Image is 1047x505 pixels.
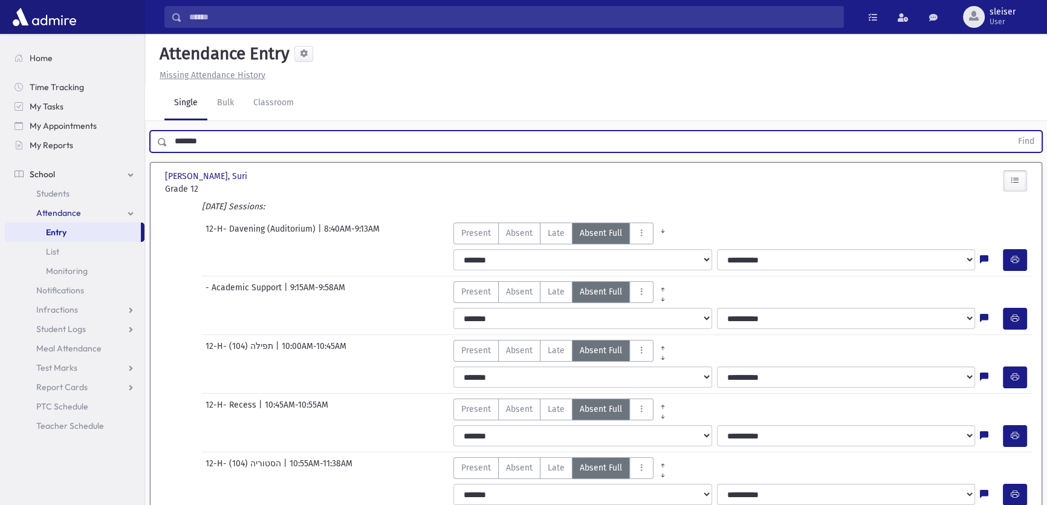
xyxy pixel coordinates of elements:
span: Attendance [36,207,81,218]
span: Absent Full [580,461,622,474]
span: | [259,399,265,420]
span: Teacher Schedule [36,420,104,431]
a: Teacher Schedule [5,416,144,435]
span: [PERSON_NAME], Suri [165,170,250,183]
div: AttTypes [453,223,672,244]
span: 12-H- הסטוריה (104) [206,457,284,479]
a: Student Logs [5,319,144,339]
u: Missing Attendance History [160,70,265,80]
a: Classroom [244,86,303,120]
span: Student Logs [36,324,86,334]
img: AdmirePro [10,5,79,29]
span: Grade 12 [165,183,299,195]
span: Absent Full [580,227,622,239]
a: My Appointments [5,116,144,135]
a: PTC Schedule [5,397,144,416]
span: Present [461,403,491,415]
a: School [5,165,144,184]
span: My Reports [30,140,73,151]
a: List [5,242,144,261]
a: Infractions [5,300,144,319]
span: Absent [506,403,533,415]
span: Present [461,285,491,298]
span: Absent [506,285,533,298]
span: Absent Full [580,403,622,415]
a: Single [164,86,207,120]
span: Home [30,53,53,64]
a: Report Cards [5,377,144,397]
span: Late [548,285,565,298]
a: Missing Attendance History [155,70,265,80]
div: AttTypes [453,340,672,362]
a: Meal Attendance [5,339,144,358]
i: [DATE] Sessions: [202,201,265,212]
span: Present [461,227,491,239]
span: Absent [506,344,533,357]
span: Infractions [36,304,78,315]
span: Report Cards [36,382,88,393]
span: Students [36,188,70,199]
div: AttTypes [453,281,672,303]
span: 9:15AM-9:58AM [290,281,345,303]
a: Attendance [5,203,144,223]
span: 10:55AM-11:38AM [290,457,352,479]
span: Absent Full [580,344,622,357]
a: My Tasks [5,97,144,116]
span: 10:45AM-10:55AM [265,399,328,420]
span: sleiser [990,7,1016,17]
span: Present [461,344,491,357]
h5: Attendance Entry [155,44,290,64]
span: | [276,340,282,362]
span: 12-H- תפילה (104) [206,340,276,362]
span: List [46,246,59,257]
span: 12-H- Davening (Auditorium) [206,223,318,244]
span: User [990,17,1016,27]
span: Test Marks [36,362,77,373]
span: - Academic Support [206,281,284,303]
span: Meal Attendance [36,343,102,354]
a: Students [5,184,144,203]
span: Present [461,461,491,474]
span: Absent Full [580,285,622,298]
a: Bulk [207,86,244,120]
span: PTC Schedule [36,401,88,412]
span: 8:40AM-9:13AM [324,223,380,244]
span: 12-H- Recess [206,399,259,420]
span: Late [548,344,565,357]
div: AttTypes [453,457,672,479]
span: Late [548,403,565,415]
span: Monitoring [46,266,88,276]
a: My Reports [5,135,144,155]
div: AttTypes [453,399,672,420]
span: 10:00AM-10:45AM [282,340,346,362]
a: Entry [5,223,141,242]
a: Notifications [5,281,144,300]
span: Absent [506,227,533,239]
span: Late [548,227,565,239]
a: Test Marks [5,358,144,377]
span: Notifications [36,285,84,296]
span: My Tasks [30,101,63,112]
span: Time Tracking [30,82,84,93]
a: Time Tracking [5,77,144,97]
span: Entry [46,227,66,238]
span: School [30,169,55,180]
span: | [284,281,290,303]
span: Late [548,461,565,474]
span: Absent [506,461,533,474]
button: Find [1011,131,1042,152]
input: Search [182,6,843,28]
span: | [318,223,324,244]
span: My Appointments [30,120,97,131]
a: Monitoring [5,261,144,281]
a: Home [5,48,144,68]
span: | [284,457,290,479]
